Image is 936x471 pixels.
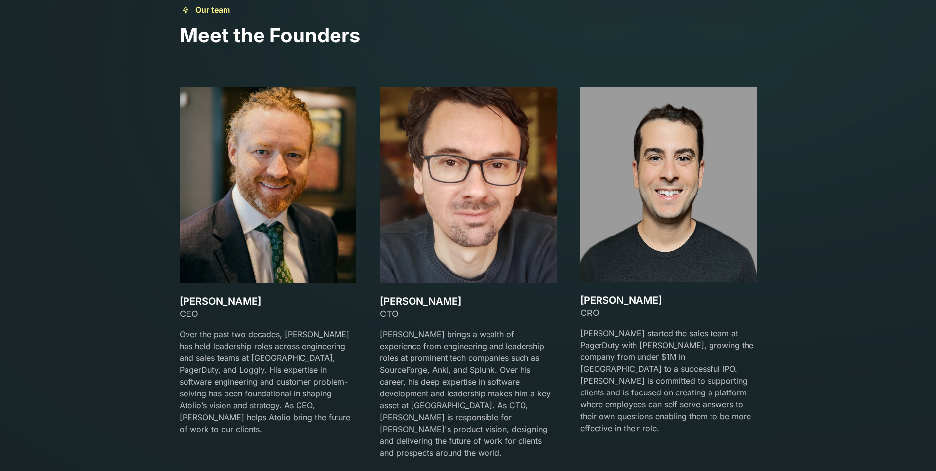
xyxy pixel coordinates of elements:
h3: [PERSON_NAME] [180,295,356,307]
img: team [380,87,557,283]
iframe: Chat Widget [887,424,936,471]
h3: [PERSON_NAME] [580,294,757,306]
div: CTO [380,307,557,320]
div: CRO [580,306,757,319]
h2: Meet the Founders [180,24,757,47]
h3: [PERSON_NAME] [380,295,557,307]
div: CEO [180,307,356,320]
p: Over the past two decades, [PERSON_NAME] has held leadership roles across engineering and sales t... [180,328,356,435]
p: [PERSON_NAME] started the sales team at PagerDuty with [PERSON_NAME], growing the company from un... [580,327,757,434]
p: [PERSON_NAME] brings a wealth of experience from engineering and leadership roles at prominent te... [380,328,557,459]
img: team [180,87,356,283]
img: team [580,87,757,282]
